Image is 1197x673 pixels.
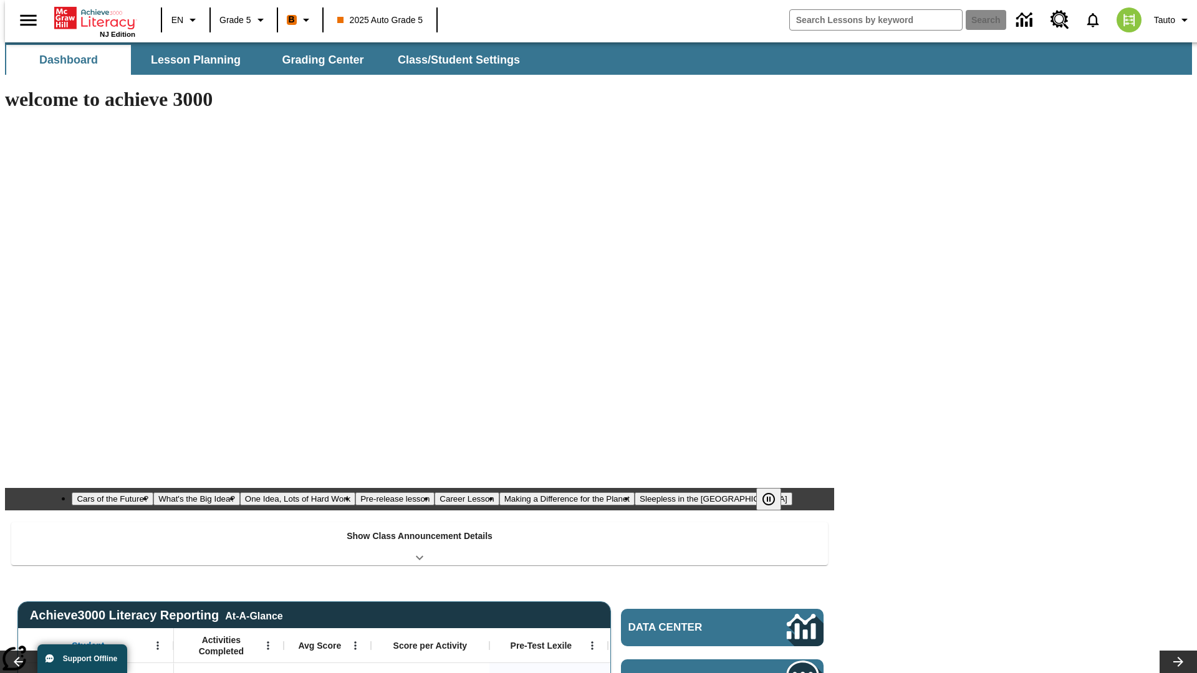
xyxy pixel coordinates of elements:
span: Achieve3000 Literacy Reporting [30,608,283,623]
a: Data Center [1009,3,1043,37]
button: Slide 1 Cars of the Future? [72,492,153,505]
span: Activities Completed [180,634,262,657]
span: Data Center [628,621,745,634]
div: Pause [756,488,794,510]
button: Boost Class color is orange. Change class color [282,9,319,31]
a: Resource Center, Will open in new tab [1043,3,1077,37]
div: SubNavbar [5,42,1192,75]
div: At-A-Glance [225,608,282,622]
button: Slide 3 One Idea, Lots of Hard Work [240,492,355,505]
button: Slide 2 What's the Big Idea? [153,492,240,505]
div: Show Class Announcement Details [11,522,828,565]
span: Avg Score [298,640,341,651]
span: EN [171,14,183,27]
span: NJ Edition [100,31,135,38]
button: Select a new avatar [1109,4,1149,36]
button: Profile/Settings [1149,9,1197,31]
button: Open Menu [346,636,365,655]
img: avatar image [1117,7,1142,32]
a: Home [54,6,135,31]
span: Grading Center [282,53,363,67]
p: Show Class Announcement Details [347,530,493,543]
span: Grade 5 [219,14,251,27]
button: Slide 4 Pre-release lesson [355,492,435,505]
div: SubNavbar [5,45,531,75]
button: Grade: Grade 5, Select a grade [214,9,273,31]
button: Pause [756,488,781,510]
span: Class/Student Settings [398,53,520,67]
span: Tauto [1154,14,1175,27]
button: Open side menu [10,2,47,39]
span: Dashboard [39,53,98,67]
a: Data Center [621,609,824,646]
h1: welcome to achieve 3000 [5,88,834,111]
span: Lesson Planning [151,53,241,67]
button: Language: EN, Select a language [166,9,206,31]
button: Dashboard [6,45,131,75]
input: search field [790,10,962,30]
div: Home [54,4,135,38]
button: Slide 5 Career Lesson [435,492,499,505]
button: Class/Student Settings [388,45,530,75]
span: Pre-Test Lexile [511,640,572,651]
button: Slide 6 Making a Difference for the Planet [499,492,635,505]
button: Support Offline [37,644,127,673]
button: Open Menu [148,636,167,655]
button: Open Menu [583,636,602,655]
button: Open Menu [259,636,277,655]
span: Student [72,640,104,651]
span: Score per Activity [393,640,468,651]
span: Support Offline [63,654,117,663]
span: B [289,12,295,27]
span: 2025 Auto Grade 5 [337,14,423,27]
a: Notifications [1077,4,1109,36]
button: Lesson carousel, Next [1160,651,1197,673]
button: Grading Center [261,45,385,75]
button: Slide 7 Sleepless in the Animal Kingdom [635,492,792,505]
button: Lesson Planning [133,45,258,75]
